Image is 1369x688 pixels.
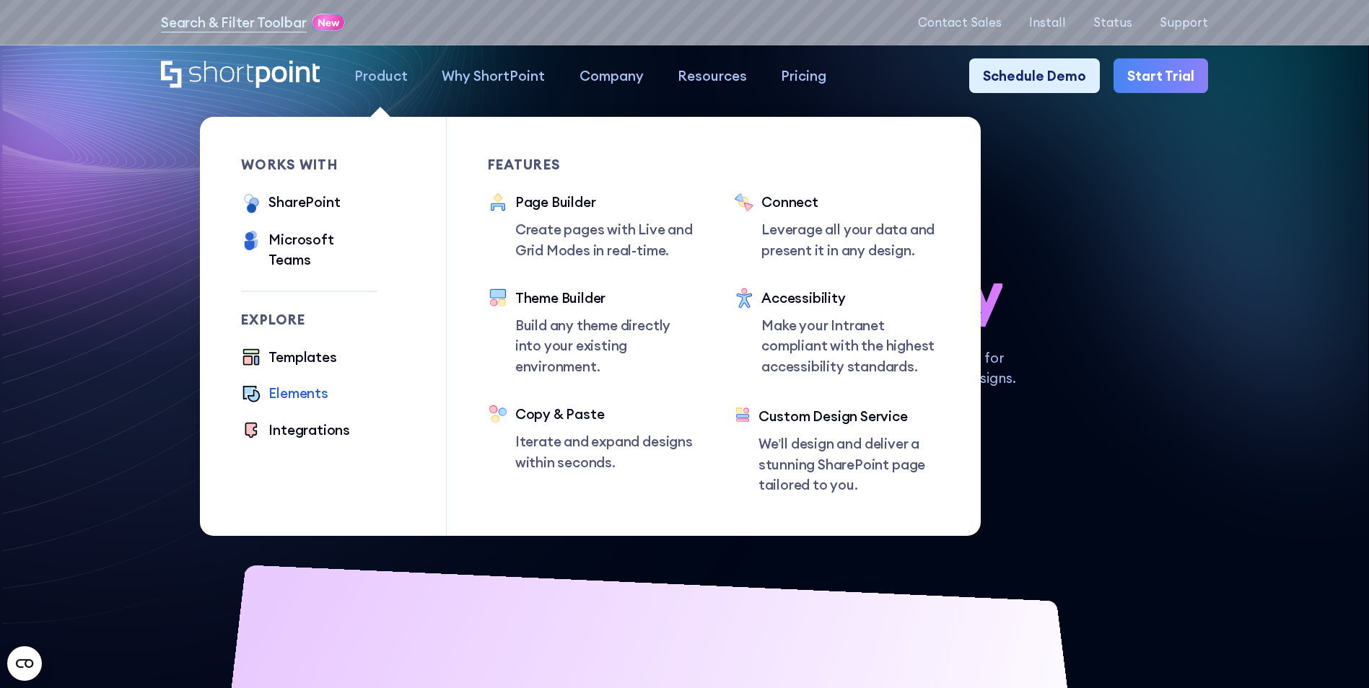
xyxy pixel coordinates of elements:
[515,192,694,212] div: Page Builder
[515,315,694,376] p: Build any theme directly into your existing environment.
[241,192,340,216] a: SharePoint
[781,66,826,86] div: Pricing
[761,315,940,376] p: Make your Intranet compliant with the highest accessibility standards.
[241,158,377,172] div: works with
[515,288,694,308] div: Theme Builder
[515,431,694,472] p: Iterate and expand designs within seconds.
[268,192,340,212] div: SharePoint
[758,433,940,495] p: We’ll design and deliver a stunning SharePoint page tailored to you.
[792,259,1002,327] span: so easy
[488,158,694,172] div: Features
[969,58,1100,92] a: Schedule Demo
[268,420,350,440] div: Integrations
[515,404,694,424] div: Copy & Paste
[1114,58,1208,92] a: Start Trial
[660,58,764,92] a: Resources
[918,15,1002,29] a: Contact Sales
[515,219,694,260] p: Create pages with Live and Grid Modes in real-time.
[241,420,350,442] a: Integrations
[488,192,694,260] a: Page BuilderCreate pages with Live and Grid Modes in real-time.
[268,229,377,270] div: Microsoft Teams
[337,58,424,92] a: Product
[562,58,660,92] a: Company
[488,404,694,472] a: Copy & PasteIterate and expand designs within seconds.
[442,66,545,86] div: Why ShortPoint
[488,288,694,376] a: Theme BuilderBuild any theme directly into your existing environment.
[764,58,844,92] a: Pricing
[161,61,320,90] a: Home
[354,66,408,86] div: Product
[1029,15,1066,29] a: Install
[761,192,940,212] div: Connect
[734,406,940,495] a: Custom Design ServiceWe’ll design and deliver a stunning SharePoint page tailored to you.
[1160,15,1208,29] a: Support
[1109,521,1369,688] iframe: Chat Widget
[7,646,42,681] button: Open CMP widget
[734,192,940,260] a: ConnectLeverage all your data and present it in any design.
[241,313,377,327] div: Explore
[761,288,940,308] div: Accessibility
[241,347,336,369] a: Templates
[268,347,336,367] div: Templates
[579,66,644,86] div: Company
[161,12,307,32] a: Search & Filter Toolbar
[761,219,940,260] p: Leverage all your data and present it in any design.
[758,406,940,426] div: Custom Design Service
[1093,15,1132,29] a: Status
[241,229,377,270] a: Microsoft Teams
[241,383,328,405] a: Elements
[678,66,747,86] div: Resources
[161,192,1208,327] h1: SharePoint Design has never been
[425,58,562,92] a: Why ShortPoint
[734,288,940,379] a: AccessibilityMake your Intranet compliant with the highest accessibility standards.
[268,383,328,403] div: Elements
